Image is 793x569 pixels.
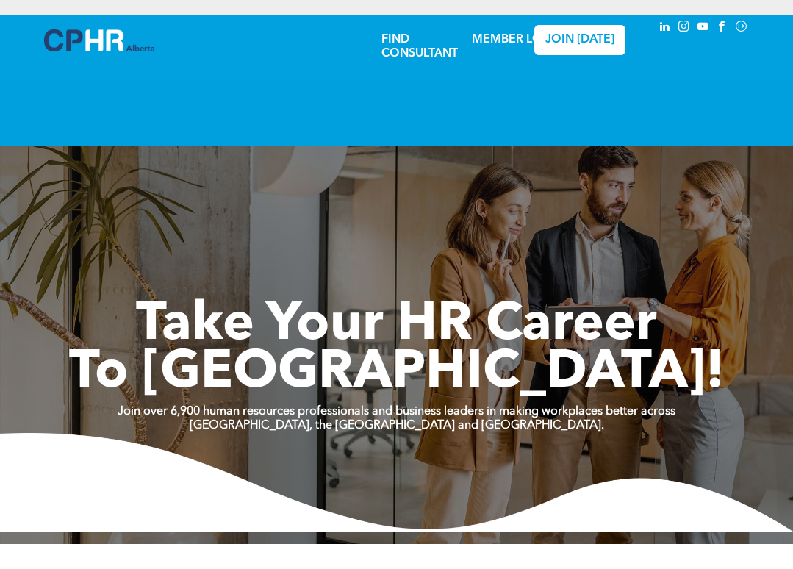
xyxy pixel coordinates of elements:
strong: [GEOGRAPHIC_DATA], the [GEOGRAPHIC_DATA] and [GEOGRAPHIC_DATA]. [190,420,604,432]
a: youtube [695,18,711,38]
a: Social network [733,18,750,38]
strong: Join over 6,900 human resources professionals and business leaders in making workplaces better ac... [118,406,675,418]
a: FIND CONSULTANT [381,34,458,60]
span: JOIN [DATE] [545,33,614,47]
a: MEMBER LOGIN [472,34,564,46]
a: JOIN [DATE] [534,25,626,55]
a: linkedin [657,18,673,38]
img: A blue and white logo for cp alberta [44,29,154,51]
a: instagram [676,18,692,38]
a: facebook [714,18,731,38]
span: To [GEOGRAPHIC_DATA]! [69,347,725,400]
span: Take Your HR Career [136,299,657,352]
